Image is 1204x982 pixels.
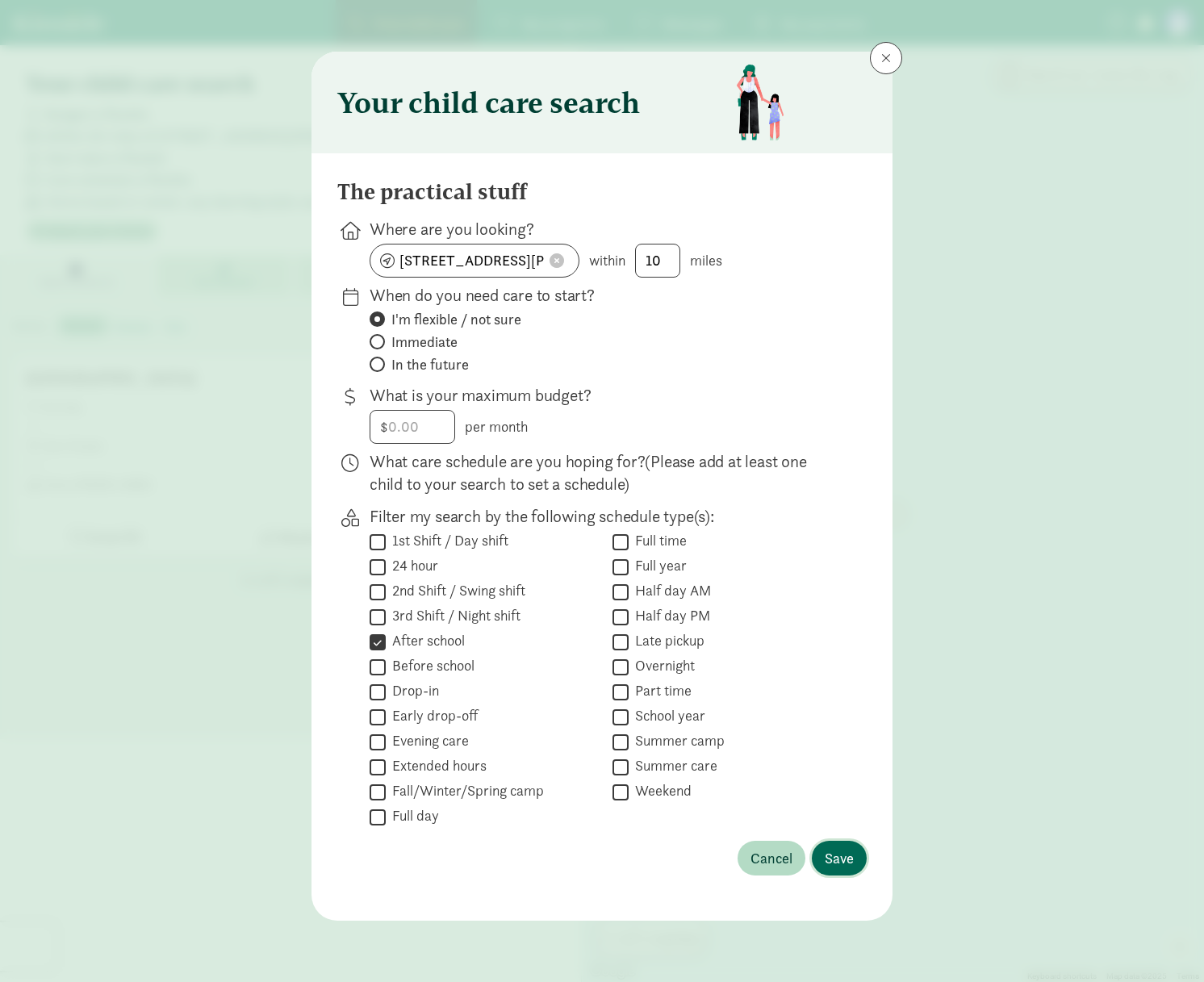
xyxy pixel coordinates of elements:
[391,332,458,352] span: Immediate
[386,706,478,725] label: Early drop-off
[386,631,465,650] label: After school
[465,417,528,436] span: per month
[386,531,508,550] label: 1st Shift / Day shift
[629,531,687,550] label: Full time
[370,284,841,307] p: When do you need care to start?
[825,847,854,869] span: Save
[386,731,469,750] label: Evening care
[370,244,579,277] input: enter zipcode or address
[386,606,520,625] label: 3rd Shift / Night shift
[750,847,792,869] span: Cancel
[629,681,692,700] label: Part time
[370,218,841,240] p: Where are you looking?
[629,556,687,575] label: Full year
[370,384,841,407] p: What is your maximum budget?
[629,781,692,800] label: Weekend
[629,706,705,725] label: School year
[629,656,695,675] label: Overnight
[337,179,527,205] h4: The practical stuff
[391,310,521,329] span: I'm flexible / not sure
[386,781,544,800] label: Fall/Winter/Spring camp
[386,656,474,675] label: Before school
[589,251,625,270] span: within
[370,450,807,495] span: (Please add at least one child to your search to set a schedule)
[629,581,711,600] label: Half day AM
[629,731,725,750] label: Summer camp
[629,631,704,650] label: Late pickup
[386,581,525,600] label: 2nd Shift / Swing shift
[386,806,439,825] label: Full day
[738,841,805,875] button: Cancel
[386,556,438,575] label: 24 hour
[629,756,717,775] label: Summer care
[370,411,454,443] input: 0.00
[370,505,841,528] p: Filter my search by the following schedule type(s):
[812,841,867,875] button: Save
[386,681,439,700] label: Drop-in
[391,355,469,374] span: In the future
[629,606,710,625] label: Half day PM
[337,86,640,119] h3: Your child care search
[370,450,841,495] p: What care schedule are you hoping for?
[690,251,722,270] span: miles
[386,756,487,775] label: Extended hours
